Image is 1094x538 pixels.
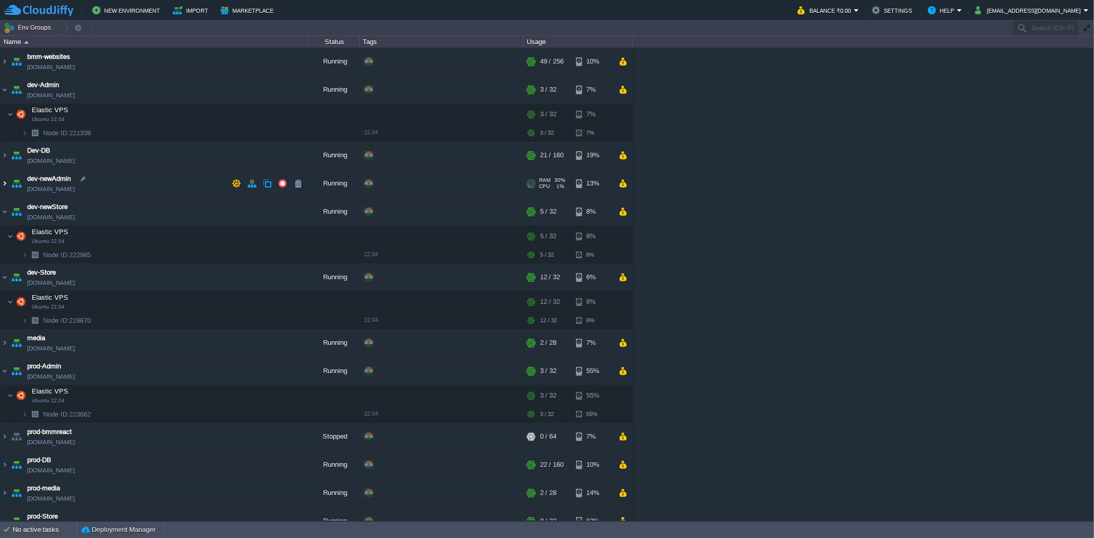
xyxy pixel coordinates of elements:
[27,80,59,90] span: dev-Admin
[28,406,42,422] img: AMDAwAAAACH5BAEAAAAALAAAAAABAAEAAAICRAEAOw==
[576,313,609,328] div: 6%
[576,329,609,357] div: 7%
[1,48,9,75] img: AMDAwAAAACH5BAEAAAAALAAAAAABAAEAAAICRAEAOw==
[524,36,632,48] div: Usage
[9,423,24,450] img: AMDAwAAAACH5BAEAAAAALAAAAAABAAEAAAICRAEAOw==
[14,292,28,312] img: AMDAwAAAACH5BAEAAAAALAAAAAABAAEAAAICRAEAOw==
[28,313,42,328] img: AMDAwAAAACH5BAEAAAAALAAAAAABAAEAAAICRAEAOw==
[1,451,9,479] img: AMDAwAAAACH5BAEAAAAALAAAAAABAAEAAAICRAEAOw==
[22,313,28,328] img: AMDAwAAAACH5BAEAAAAALAAAAAABAAEAAAICRAEAOw==
[27,371,75,382] span: [DOMAIN_NAME]
[1,357,9,385] img: AMDAwAAAACH5BAEAAAAALAAAAAABAAEAAAICRAEAOw==
[308,329,360,357] div: Running
[540,423,556,450] div: 0 / 64
[576,104,609,125] div: 7%
[27,427,72,437] span: prod-bmmreact
[364,129,378,135] span: 22.04
[42,316,92,325] a: Node ID:219870
[27,156,75,166] span: [DOMAIN_NAME]
[540,263,560,291] div: 12 / 32
[31,294,70,301] a: Elastic VPSUbuntu 22.04
[540,141,564,169] div: 21 / 160
[9,141,24,169] img: AMDAwAAAACH5BAEAAAAALAAAAAABAAEAAAICRAEAOw==
[27,90,75,100] span: [DOMAIN_NAME]
[576,170,609,197] div: 13%
[1,36,308,48] div: Name
[27,184,75,194] span: [DOMAIN_NAME]
[9,329,24,357] img: AMDAwAAAACH5BAEAAAAALAAAAAABAAEAAAICRAEAOw==
[554,183,564,190] span: 1%
[576,141,609,169] div: 19%
[27,212,75,222] span: [DOMAIN_NAME]
[576,125,609,141] div: 7%
[576,247,609,263] div: 8%
[576,385,609,406] div: 55%
[1,170,9,197] img: AMDAwAAAACH5BAEAAAAALAAAAAABAAEAAAICRAEAOw==
[42,410,92,419] span: 223662
[576,292,609,312] div: 6%
[7,226,13,246] img: AMDAwAAAACH5BAEAAAAALAAAAAABAAEAAAICRAEAOw==
[24,41,29,44] img: AMDAwAAAACH5BAEAAAAALAAAAAABAAEAAAICRAEAOw==
[31,228,70,236] a: Elastic VPSUbuntu 22.04
[540,357,556,385] div: 3 / 32
[308,170,360,197] div: Running
[27,465,75,475] span: [DOMAIN_NAME]
[27,174,71,184] a: dev-newAdmin
[539,183,550,190] span: CPU
[27,202,68,212] a: dev-newStore
[32,238,65,244] span: Ubuntu 22.04
[14,385,28,406] img: AMDAwAAAACH5BAEAAAAALAAAAAABAAEAAAICRAEAOw==
[9,479,24,507] img: AMDAwAAAACH5BAEAAAAALAAAAAABAAEAAAICRAEAOw==
[1,263,9,291] img: AMDAwAAAACH5BAEAAAAALAAAAAABAAEAAAICRAEAOw==
[14,226,28,246] img: AMDAwAAAACH5BAEAAAAALAAAAAABAAEAAAICRAEAOw==
[9,48,24,75] img: AMDAwAAAACH5BAEAAAAALAAAAAABAAEAAAICRAEAOw==
[27,62,75,72] span: [DOMAIN_NAME]
[27,437,75,447] span: [DOMAIN_NAME]
[540,247,554,263] div: 5 / 32
[43,410,69,418] span: Node ID:
[27,267,56,278] span: dev-Store
[539,177,550,183] span: RAM
[576,507,609,535] div: 63%
[9,76,24,104] img: AMDAwAAAACH5BAEAAAAALAAAAAABAAEAAAICRAEAOw==
[7,292,13,312] img: AMDAwAAAACH5BAEAAAAALAAAAAABAAEAAAICRAEAOw==
[32,398,65,404] span: Ubuntu 22.04
[308,141,360,169] div: Running
[554,177,565,183] span: 30%
[27,455,51,465] a: prod-DB
[364,317,378,323] span: 22.04
[576,423,609,450] div: 7%
[173,4,211,16] button: Import
[9,198,24,225] img: AMDAwAAAACH5BAEAAAAALAAAAAABAAEAAAICRAEAOw==
[540,125,554,141] div: 3 / 32
[364,251,378,257] span: 22.04
[32,116,65,122] span: Ubuntu 22.04
[14,104,28,125] img: AMDAwAAAACH5BAEAAAAALAAAAAABAAEAAAICRAEAOw==
[975,4,1084,16] button: [EMAIL_ADDRESS][DOMAIN_NAME]
[576,406,609,422] div: 55%
[43,129,69,137] span: Node ID:
[31,106,70,114] span: Elastic VPS
[22,125,28,141] img: AMDAwAAAACH5BAEAAAAALAAAAAABAAEAAAICRAEAOw==
[540,329,556,357] div: 2 / 28
[43,251,69,259] span: Node ID:
[540,479,556,507] div: 2 / 28
[42,316,92,325] span: 219870
[872,4,915,16] button: Settings
[308,76,360,104] div: Running
[576,357,609,385] div: 55%
[1,141,9,169] img: AMDAwAAAACH5BAEAAAAALAAAAAABAAEAAAICRAEAOw==
[32,304,65,310] span: Ubuntu 22.04
[27,511,58,522] span: prod-Store
[576,198,609,225] div: 8%
[9,263,24,291] img: AMDAwAAAACH5BAEAAAAALAAAAAABAAEAAAICRAEAOw==
[27,493,75,504] a: [DOMAIN_NAME]
[1,507,9,535] img: AMDAwAAAACH5BAEAAAAALAAAAAABAAEAAAICRAEAOw==
[27,343,75,354] a: [DOMAIN_NAME]
[798,4,854,16] button: Balance ₹0.00
[308,357,360,385] div: Running
[308,451,360,479] div: Running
